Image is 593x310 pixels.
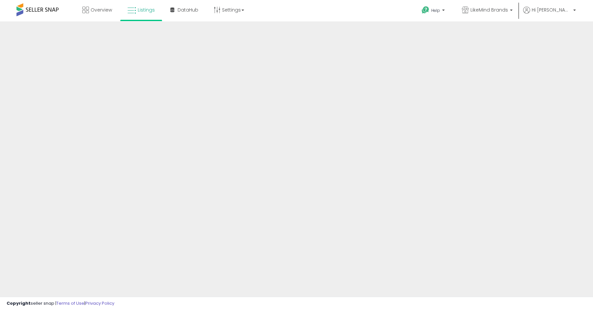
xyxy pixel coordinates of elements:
[178,7,198,13] span: DataHub
[523,7,576,21] a: Hi [PERSON_NAME]
[138,7,155,13] span: Listings
[421,6,430,14] i: Get Help
[91,7,112,13] span: Overview
[431,8,440,13] span: Help
[470,7,508,13] span: LikeMind Brands
[532,7,571,13] span: Hi [PERSON_NAME]
[416,1,451,21] a: Help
